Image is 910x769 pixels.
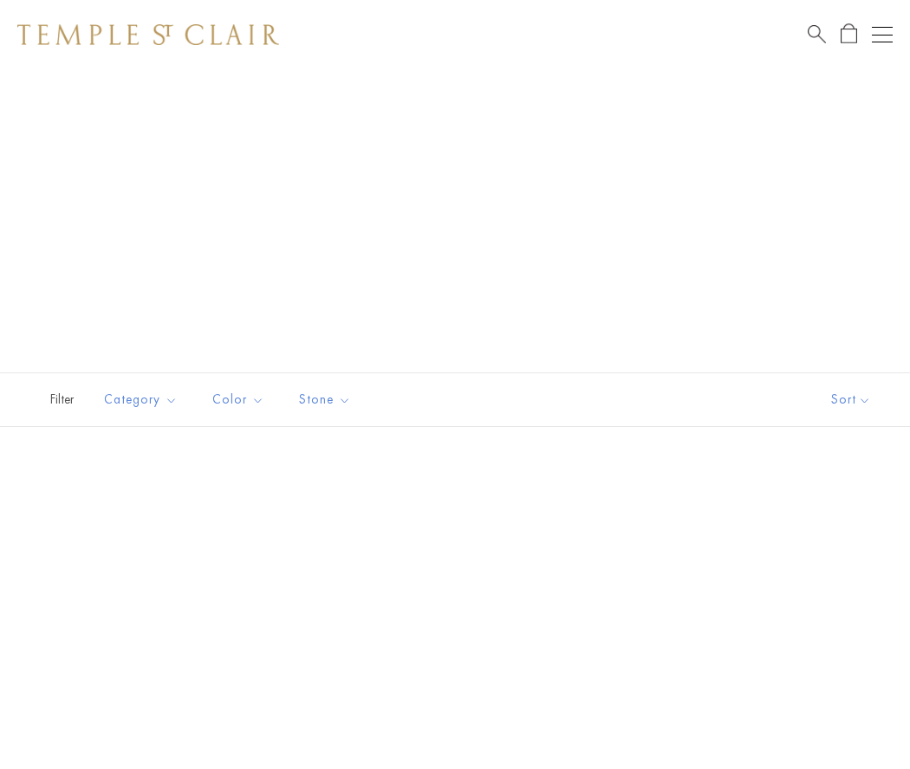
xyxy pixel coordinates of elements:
[841,23,857,45] a: Open Shopping Bag
[872,24,893,45] button: Open navigation
[204,389,277,410] span: Color
[792,373,910,426] button: Show sort by
[290,389,364,410] span: Stone
[17,24,279,45] img: Temple St. Clair
[199,380,277,419] button: Color
[95,389,191,410] span: Category
[91,380,191,419] button: Category
[286,380,364,419] button: Stone
[808,23,826,45] a: Search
